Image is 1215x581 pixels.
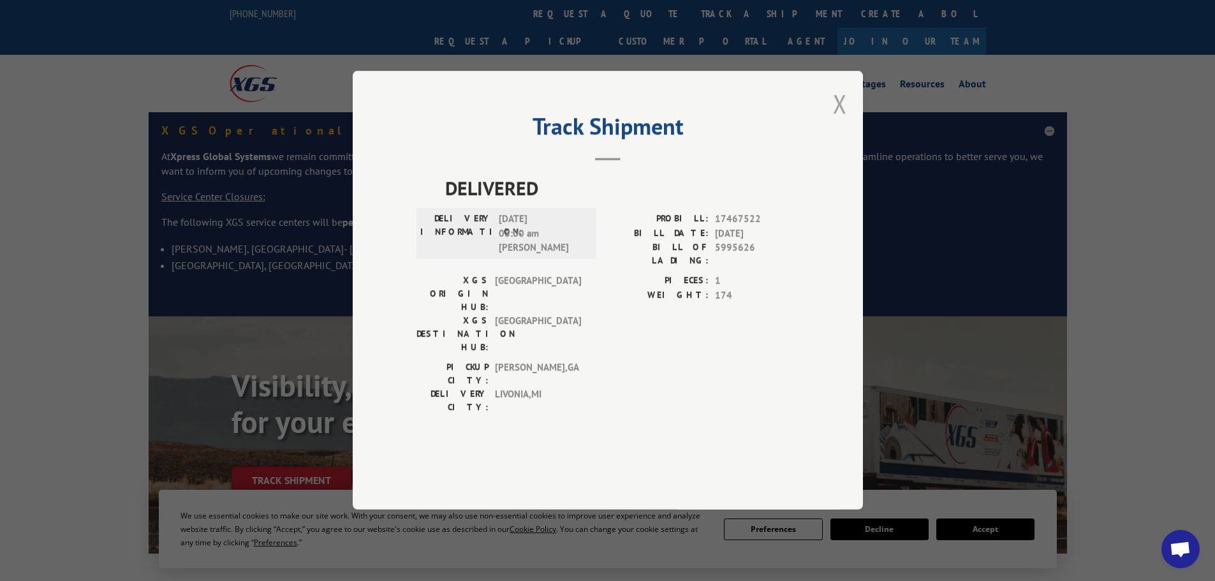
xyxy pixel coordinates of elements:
[608,288,709,303] label: WEIGHT:
[608,226,709,241] label: BILL DATE:
[416,388,489,415] label: DELIVERY CITY:
[416,314,489,355] label: XGS DESTINATION HUB:
[416,117,799,142] h2: Track Shipment
[608,241,709,268] label: BILL OF LADING:
[715,288,799,303] span: 174
[495,361,581,388] span: [PERSON_NAME] , GA
[495,274,581,314] span: [GEOGRAPHIC_DATA]
[715,212,799,227] span: 17467522
[445,174,799,203] span: DELIVERED
[499,212,585,256] span: [DATE] 08:00 am [PERSON_NAME]
[715,274,799,289] span: 1
[715,241,799,268] span: 5995626
[416,361,489,388] label: PICKUP CITY:
[416,274,489,314] label: XGS ORIGIN HUB:
[1161,530,1200,568] a: Open chat
[495,314,581,355] span: [GEOGRAPHIC_DATA]
[608,274,709,289] label: PIECES:
[833,87,847,121] button: Close modal
[495,388,581,415] span: LIVONIA , MI
[715,226,799,241] span: [DATE]
[608,212,709,227] label: PROBILL:
[420,212,492,256] label: DELIVERY INFORMATION:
